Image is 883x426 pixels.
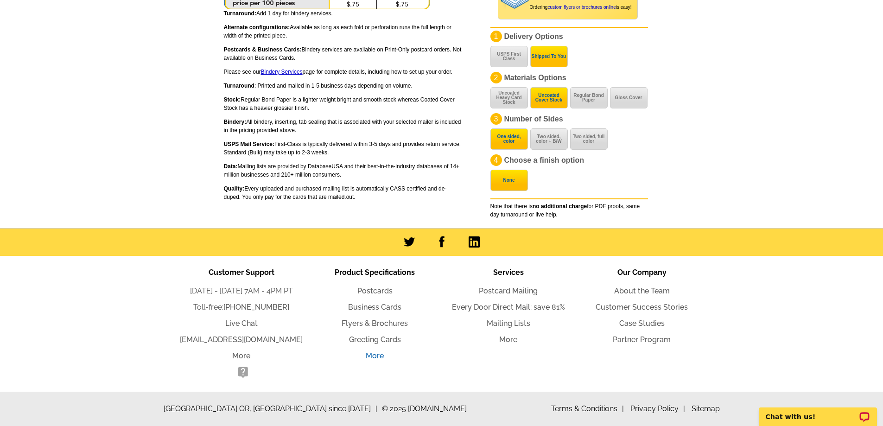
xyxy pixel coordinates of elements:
a: Every Door Direct Mail: save 81% [452,303,565,312]
a: Privacy Policy [630,404,685,413]
div: 4 [490,154,502,166]
div: Note that there is for PDF proofs, same day turnaround or live help. [490,198,648,219]
button: Regular Bond Paper [570,87,608,108]
button: None [490,170,528,191]
span: Materials Options [504,74,566,82]
a: custom flyers or brochures online [547,5,616,10]
li: [DATE] - [DATE] 7AM - 4PM PT [175,286,308,297]
b: Stock: [224,96,241,103]
p: First-Class is typically delivered within 3-5 days and provides return service. Standard (Bulk) m... [224,140,463,157]
a: Customer Success Stories [596,303,688,312]
a: Live Chat [225,319,258,328]
button: Gloss Cover [610,87,648,108]
p: Please see our page for complete details, including how to set up your order. [224,68,463,76]
a: [PHONE_NUMBER] [223,303,289,312]
a: More [232,351,250,360]
b: USPS Mail Service: [224,141,274,147]
button: One sided, color [490,128,528,150]
b: Turnaround: [224,10,256,17]
span: Services [493,268,524,277]
p: Regular Bond Paper is a lighter weight bright and smooth stock whereas Coated Cover Stock has a h... [224,95,463,112]
b: Data: [224,163,238,170]
a: [EMAIL_ADDRESS][DOMAIN_NAME] [180,335,303,344]
p: Available as long as each fold or perforation runs the full length or width of the printed piece. [224,23,463,40]
p: Mailing lists are provided by DatabaseUSA and their best-in-the-industry databases of 14+ million... [224,162,463,179]
a: Greeting Cards [349,335,401,344]
b: no additional charge [533,203,587,210]
a: Bindery Services [261,69,303,75]
b: Bindery: [224,119,247,125]
span: [GEOGRAPHIC_DATA] OR, [GEOGRAPHIC_DATA] since [DATE] [164,403,377,414]
a: Postcard Mailing [479,286,538,295]
span: Customer Support [209,268,274,277]
iframe: LiveChat chat widget [753,397,883,426]
p: Every uploaded and purchased mailing list is automatically CASS certified and de-duped. You only ... [224,184,463,201]
button: Uncoated Cover Stock [530,87,568,108]
a: More [366,351,384,360]
a: Partner Program [613,335,671,344]
p: : Printed and mailed in 1-5 business days depending on volume. [224,82,463,90]
a: More [499,335,517,344]
b: Alternate configurations: [224,24,290,31]
button: USPS First Class [490,46,528,67]
a: Terms & Conditions [551,404,624,413]
div: 3 [490,113,502,125]
span: Product Specifications [335,268,415,277]
div: 2 [490,72,502,83]
span: © 2025 [DOMAIN_NAME] [382,403,467,414]
a: About the Team [614,286,670,295]
a: Postcards [357,286,393,295]
li: Toll-free: [175,302,308,313]
b: Turnaround [224,83,254,89]
b: Postcards & Business Cards: [224,46,302,53]
p: Bindery services are available on Print-Only postcard orders. Not available on Business Cards. [224,45,463,62]
a: Case Studies [619,319,665,328]
div: 1 [490,31,502,42]
b: Quality: [224,185,245,192]
span: Number of Sides [504,115,563,123]
span: Choose a finish option [504,156,584,164]
a: Business Cards [348,303,401,312]
button: Uncoated Heavy Card Stock [490,87,528,108]
button: Two sided, full color [570,128,608,150]
a: Sitemap [692,404,720,413]
a: Mailing Lists [487,319,530,328]
span: Delivery Options [504,32,563,40]
a: Flyers & Brochures [342,319,408,328]
p: All bindery, inserting, tab sealing that is associated with your selected mailer is included in t... [224,118,463,134]
button: Two sided, color + B/W [530,128,568,150]
button: Shipped To You [530,46,568,67]
span: Our Company [617,268,667,277]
